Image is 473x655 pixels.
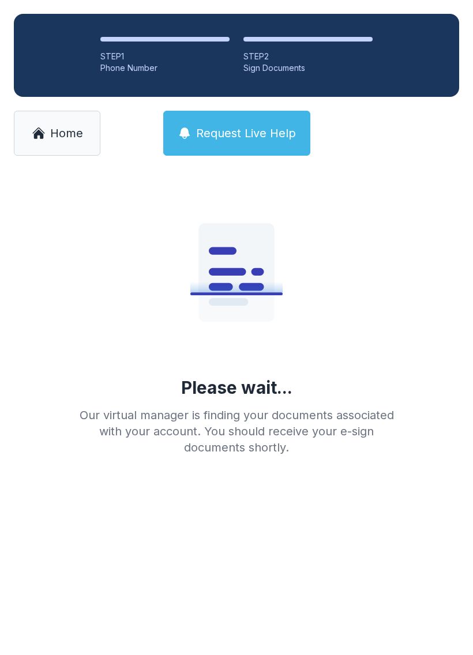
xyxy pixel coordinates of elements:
div: STEP 1 [100,51,230,62]
div: Sign Documents [243,62,373,74]
span: Request Live Help [196,125,296,141]
span: Home [50,125,83,141]
div: STEP 2 [243,51,373,62]
div: Our virtual manager is finding your documents associated with your account. You should receive yo... [70,407,403,456]
div: Please wait... [181,377,292,398]
div: Phone Number [100,62,230,74]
